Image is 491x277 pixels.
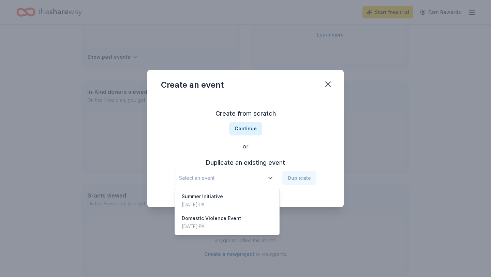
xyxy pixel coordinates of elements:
[182,222,241,231] div: [DATE] · PA
[175,188,280,235] div: Select an event
[179,174,264,182] span: Select an event
[182,214,241,222] div: Domestic Violence Event
[182,201,223,209] div: [DATE] · PA
[175,171,278,185] button: Select an event
[182,192,223,201] div: Summer Initiative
